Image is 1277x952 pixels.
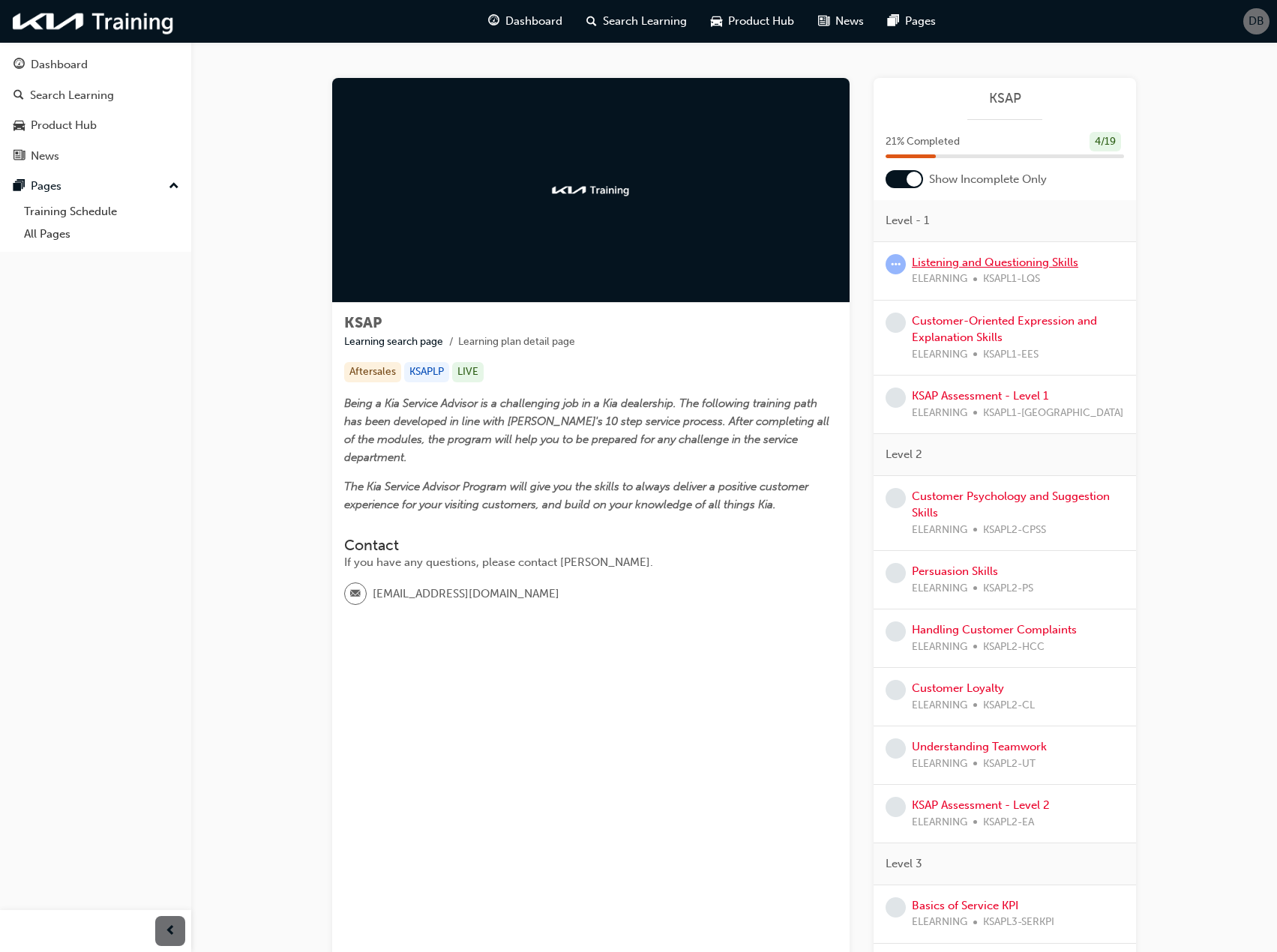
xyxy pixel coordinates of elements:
span: KSAPL2-CPSS [983,522,1046,539]
a: Training Schedule [18,200,185,223]
a: KSAP [886,90,1124,107]
a: Listening and Questioning Skills [912,256,1078,269]
span: Level 2 [886,446,922,463]
a: Product Hub [6,112,185,139]
span: ELEARNING [912,522,967,539]
span: ELEARNING [912,697,967,714]
span: 21 % Completed [886,133,960,151]
span: search-icon [586,12,597,31]
span: learningRecordVerb_NONE-icon [886,621,906,642]
span: DB [1249,13,1264,30]
span: KSAPL1-LQS [983,271,1040,288]
span: car-icon [711,12,722,31]
a: Search Learning [6,82,185,109]
li: Learning plan detail page [458,334,575,351]
a: search-iconSearch Learning [574,6,699,37]
a: Handling Customer Complaints [912,623,1077,636]
div: 4 / 19 [1090,132,1121,152]
span: Pages [905,13,936,30]
a: Persuasion Skills [912,564,998,578]
span: prev-icon [165,922,176,941]
div: Aftersales [344,362,401,382]
span: Show Incomplete Only [929,171,1047,188]
button: DB [1243,8,1270,34]
a: Customer-Oriented Expression and Explanation Skills [912,314,1097,345]
span: KSAPL1-EES [983,346,1039,364]
span: KSAPL2-EA [983,814,1034,831]
span: The Kia Service Advisor Program will give you the skills to always deliver a positive customer ex... [344,480,811,511]
a: Customer Loyalty [912,681,1004,695]
span: ELEARNING [912,914,967,931]
span: learningRecordVerb_NONE-icon [886,563,906,583]
span: Product Hub [728,13,794,30]
a: Customer Psychology and Suggestion Skills [912,489,1110,520]
div: Search Learning [30,87,114,104]
span: KSAPL2-PS [983,580,1033,597]
span: Level - 1 [886,212,929,229]
div: KSAPLP [404,362,449,382]
span: Search Learning [603,13,687,30]
a: Basics of Service KPI [912,899,1018,912]
span: pages-icon [888,12,899,31]
span: ELEARNING [912,346,967,364]
span: ELEARNING [912,580,967,597]
span: [EMAIL_ADDRESS][DOMAIN_NAME] [373,585,559,603]
span: ELEARNING [912,814,967,831]
button: Pages [6,172,185,200]
div: Pages [31,178,61,195]
span: news-icon [818,12,829,31]
span: learningRecordVerb_ATTEMPT-icon [886,254,906,274]
div: News [31,148,59,165]
span: learningRecordVerb_NONE-icon [886,488,906,508]
span: search-icon [13,89,24,103]
span: News [835,13,864,30]
a: KSAP Assessment - Level 2 [912,798,1050,812]
span: KSAPL3-SERKPI [983,914,1054,931]
span: guage-icon [13,58,25,72]
a: Learning search page [344,335,443,348]
div: Dashboard [31,56,88,73]
a: guage-iconDashboard [476,6,574,37]
a: pages-iconPages [876,6,948,37]
span: learningRecordVerb_NONE-icon [886,680,906,700]
span: ELEARNING [912,405,967,422]
span: car-icon [13,119,25,133]
span: Dashboard [505,13,562,30]
a: All Pages [18,223,185,246]
a: news-iconNews [806,6,876,37]
div: If you have any questions, please contact [PERSON_NAME]. [344,554,838,571]
span: ELEARNING [912,271,967,288]
span: Level 3 [886,855,922,873]
a: KSAP Assessment - Level 1 [912,389,1048,403]
div: Product Hub [31,117,97,134]
span: Being a Kia Service Advisor is a challenging job in a Kia dealership. The following training path... [344,397,832,464]
span: news-icon [13,150,25,163]
a: Understanding Teamwork [912,740,1047,753]
span: KSAP [344,314,382,331]
span: pages-icon [13,180,25,193]
span: up-icon [169,177,179,196]
span: KSAPL2-UT [983,756,1036,773]
span: guage-icon [488,12,499,31]
img: kia-training [550,183,632,198]
span: KSAPL1-[GEOGRAPHIC_DATA] [983,405,1123,422]
h3: Contact [344,537,838,554]
button: DashboardSearch LearningProduct HubNews [6,48,185,172]
span: learningRecordVerb_NONE-icon [886,797,906,817]
img: kia-training [7,6,180,37]
span: KSAPL2-CL [983,697,1035,714]
span: learningRecordVerb_NONE-icon [886,738,906,759]
a: News [6,142,185,170]
span: ELEARNING [912,756,967,773]
a: Dashboard [6,51,185,79]
span: KSAPL2-HCC [983,639,1045,656]
span: learningRecordVerb_NONE-icon [886,897,906,918]
a: car-iconProduct Hub [699,6,806,37]
span: learningRecordVerb_NONE-icon [886,388,906,408]
span: email-icon [350,585,361,604]
span: ELEARNING [912,639,967,656]
span: learningRecordVerb_NONE-icon [886,313,906,333]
